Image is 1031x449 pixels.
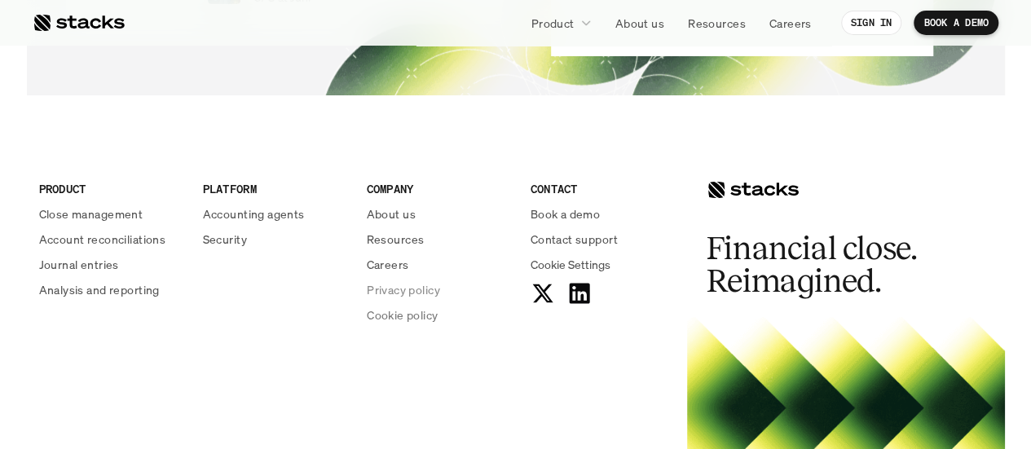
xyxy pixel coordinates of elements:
p: Careers [367,256,409,273]
a: Security [203,231,347,248]
a: Journal entries [39,256,183,273]
p: Careers [769,15,812,32]
a: Account reconciliations [39,231,183,248]
p: Cookie policy [367,306,438,324]
p: CONTACT [531,180,675,197]
a: About us [606,8,674,37]
p: COMPANY [367,180,511,197]
p: Book a demo [531,205,601,222]
a: Book a demo [531,205,675,222]
p: Journal entries [39,256,119,273]
p: Resources [688,15,746,32]
button: Cookie Trigger [531,256,610,273]
a: Cookie policy [367,306,511,324]
p: BOOK A DEMO [923,17,989,29]
a: Accounting agents [203,205,347,222]
p: Analysis and reporting [39,281,160,298]
p: Accounting agents [203,205,305,222]
p: Privacy policy [367,281,440,298]
p: Security [203,231,247,248]
a: Analysis and reporting [39,281,183,298]
a: Careers [760,8,822,37]
a: Resources [367,231,511,248]
a: Privacy Policy [192,310,264,322]
a: Contact support [531,231,675,248]
a: Resources [678,8,756,37]
a: BOOK A DEMO [914,11,998,35]
a: SIGN IN [841,11,902,35]
a: Privacy policy [367,281,511,298]
a: About us [367,205,511,222]
p: About us [615,15,664,32]
p: PLATFORM [203,180,347,197]
p: Product [531,15,575,32]
p: PRODUCT [39,180,183,197]
p: SIGN IN [851,17,892,29]
p: About us [367,205,416,222]
h2: Financial close. Reimagined. [707,232,951,297]
p: Resources [367,231,425,248]
p: Contact support [531,231,618,248]
p: Account reconciliations [39,231,166,248]
span: Cookie Settings [531,256,610,273]
p: Close management [39,205,143,222]
a: Careers [367,256,511,273]
a: Close management [39,205,183,222]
